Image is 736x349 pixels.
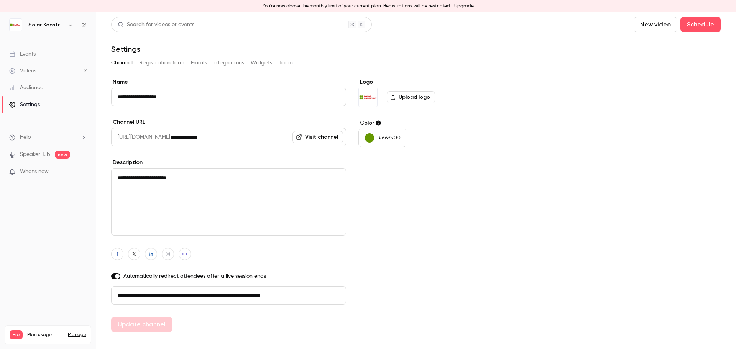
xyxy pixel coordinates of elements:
label: Automatically redirect attendees after a live session ends [111,272,346,280]
a: Upgrade [454,3,474,9]
li: help-dropdown-opener [9,133,87,141]
p: #669900 [379,134,401,142]
span: Plan usage [27,332,63,338]
label: Description [111,159,346,166]
h6: Solar Konstrukt Kft. [28,21,64,29]
button: Channel [111,57,133,69]
img: Solar Konstrukt Kft. [359,88,377,107]
label: Channel URL [111,118,346,126]
span: [URL][DOMAIN_NAME] [111,128,170,146]
button: Schedule [680,17,721,32]
span: What's new [20,168,49,176]
button: #669900 [358,129,406,147]
span: new [55,151,70,159]
div: Audience [9,84,43,92]
button: Emails [191,57,207,69]
label: Upload logo [387,91,435,103]
div: Events [9,50,36,58]
button: Registration form [139,57,185,69]
label: Logo [358,78,476,86]
span: Pro [10,330,23,339]
span: Help [20,133,31,141]
label: Color [358,119,476,127]
div: Search for videos or events [118,21,194,29]
div: Settings [9,101,40,108]
button: Team [279,57,293,69]
img: Solar Konstrukt Kft. [10,19,22,31]
button: Integrations [213,57,245,69]
div: Videos [9,67,36,75]
a: SpeakerHub [20,151,50,159]
button: Widgets [251,57,273,69]
a: Manage [68,332,86,338]
label: Name [111,78,346,86]
a: Visit channel [292,131,343,143]
h1: Settings [111,44,140,54]
section: Logo [358,78,476,107]
button: New video [634,17,677,32]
